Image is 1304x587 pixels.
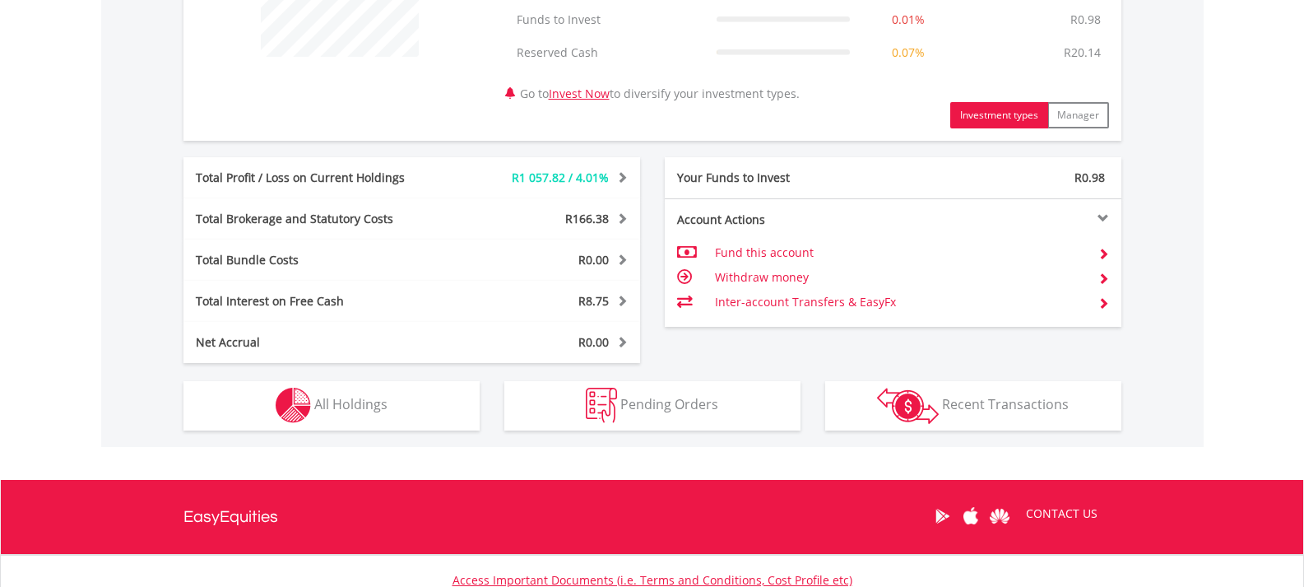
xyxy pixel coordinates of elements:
a: Apple [957,491,986,542]
div: Total Interest on Free Cash [183,293,450,310]
td: R0.98 [1062,3,1109,36]
span: R1 057.82 / 4.01% [512,170,609,185]
button: Pending Orders [504,381,800,431]
a: EasyEquities [183,480,278,554]
span: Recent Transactions [942,395,1069,413]
span: R0.98 [1074,170,1105,185]
div: Your Funds to Invest [665,170,893,186]
div: Total Bundle Costs [183,252,450,268]
td: Inter-account Transfers & EasyFx [715,290,1084,314]
a: CONTACT US [1014,491,1109,537]
span: R8.75 [578,293,609,309]
span: All Holdings [314,395,387,413]
a: Huawei [986,491,1014,542]
div: Net Accrual [183,334,450,351]
a: Invest Now [549,86,610,101]
span: R0.00 [578,334,609,350]
span: Pending Orders [620,395,718,413]
td: Fund this account [715,240,1084,265]
button: All Holdings [183,381,480,431]
span: R0.00 [578,252,609,268]
img: transactions-zar-wht.png [877,388,939,424]
td: Funds to Invest [508,3,708,36]
span: R166.38 [565,211,609,226]
a: Google Play [928,491,957,542]
div: Total Brokerage and Statutory Costs [183,211,450,227]
td: 0.01% [858,3,958,36]
td: R20.14 [1056,36,1109,69]
button: Manager [1047,102,1109,128]
td: Withdraw money [715,265,1084,290]
button: Recent Transactions [825,381,1121,431]
div: Total Profit / Loss on Current Holdings [183,170,450,186]
div: Account Actions [665,212,893,228]
img: holdings-wht.png [276,388,311,423]
td: 0.07% [858,36,958,69]
td: Reserved Cash [508,36,708,69]
button: Investment types [950,102,1048,128]
img: pending_instructions-wht.png [586,388,617,423]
